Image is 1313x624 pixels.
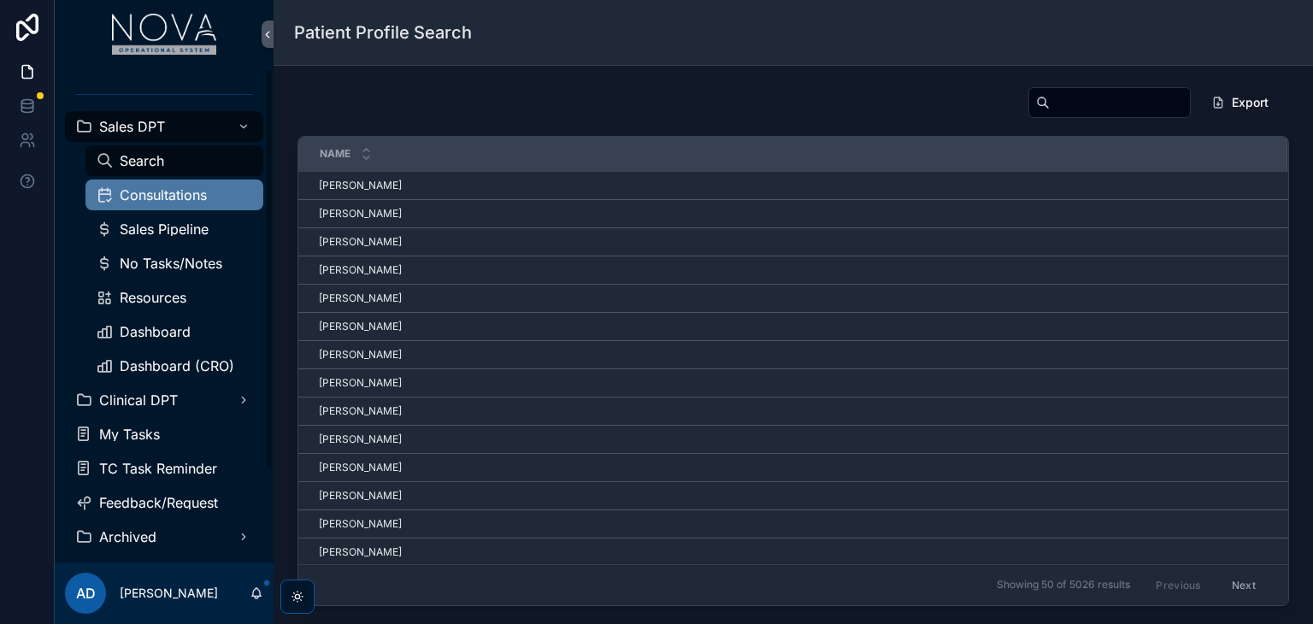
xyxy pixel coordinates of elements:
[319,517,1266,531] a: [PERSON_NAME]
[319,348,1266,362] a: [PERSON_NAME]
[319,179,402,192] span: [PERSON_NAME]
[319,235,402,249] span: [PERSON_NAME]
[319,376,402,390] span: [PERSON_NAME]
[65,419,263,450] a: My Tasks
[99,120,165,133] span: Sales DPT
[319,179,1266,192] a: [PERSON_NAME]
[319,489,402,503] span: [PERSON_NAME]
[120,359,234,373] span: Dashboard (CRO)
[319,235,1266,249] a: [PERSON_NAME]
[76,583,96,603] span: AD
[319,545,1266,559] a: [PERSON_NAME]
[319,320,1266,333] a: [PERSON_NAME]
[120,256,222,270] span: No Tasks/Notes
[1198,87,1282,118] button: Export
[99,496,218,509] span: Feedback/Request
[1220,572,1268,598] button: Next
[120,325,191,338] span: Dashboard
[65,111,263,142] a: Sales DPT
[99,393,178,407] span: Clinical DPT
[319,376,1266,390] a: [PERSON_NAME]
[120,291,186,304] span: Resources
[112,14,217,55] img: App logo
[85,180,263,210] a: Consultations
[319,291,1266,305] a: [PERSON_NAME]
[65,453,263,484] a: TC Task Reminder
[294,21,472,44] h1: Patient Profile Search
[319,263,402,277] span: [PERSON_NAME]
[997,578,1130,592] span: Showing 50 of 5026 results
[85,350,263,381] a: Dashboard (CRO)
[65,521,263,552] a: Archived
[99,530,156,544] span: Archived
[85,282,263,313] a: Resources
[319,433,402,446] span: [PERSON_NAME]
[319,207,1266,221] a: [PERSON_NAME]
[319,291,402,305] span: [PERSON_NAME]
[65,385,263,415] a: Clinical DPT
[99,427,160,441] span: My Tasks
[85,145,263,176] a: Search
[120,585,218,602] p: [PERSON_NAME]
[120,154,164,168] span: Search
[85,248,263,279] a: No Tasks/Notes
[320,147,350,161] span: Name
[319,545,402,559] span: [PERSON_NAME]
[319,207,402,221] span: [PERSON_NAME]
[319,263,1266,277] a: [PERSON_NAME]
[319,489,1266,503] a: [PERSON_NAME]
[65,487,263,518] a: Feedback/Request
[319,517,402,531] span: [PERSON_NAME]
[85,316,263,347] a: Dashboard
[319,461,402,474] span: [PERSON_NAME]
[319,320,402,333] span: [PERSON_NAME]
[120,188,207,202] span: Consultations
[85,214,263,244] a: Sales Pipeline
[319,348,402,362] span: [PERSON_NAME]
[319,404,1266,418] a: [PERSON_NAME]
[319,433,1266,446] a: [PERSON_NAME]
[120,222,209,236] span: Sales Pipeline
[99,462,217,475] span: TC Task Reminder
[55,68,274,562] div: scrollable content
[319,461,1266,474] a: [PERSON_NAME]
[319,404,402,418] span: [PERSON_NAME]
